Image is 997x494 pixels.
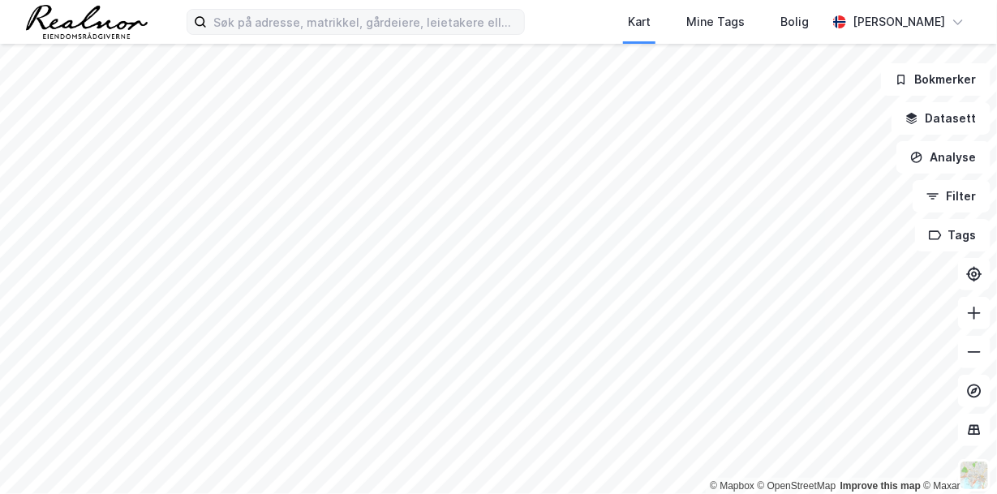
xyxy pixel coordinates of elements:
[780,12,809,32] div: Bolig
[916,416,997,494] iframe: Chat Widget
[207,10,524,34] input: Søk på adresse, matrikkel, gårdeiere, leietakere eller personer
[628,12,651,32] div: Kart
[853,12,945,32] div: [PERSON_NAME]
[26,5,148,39] img: realnor-logo.934646d98de889bb5806.png
[686,12,745,32] div: Mine Tags
[916,416,997,494] div: Kontrollprogram for chat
